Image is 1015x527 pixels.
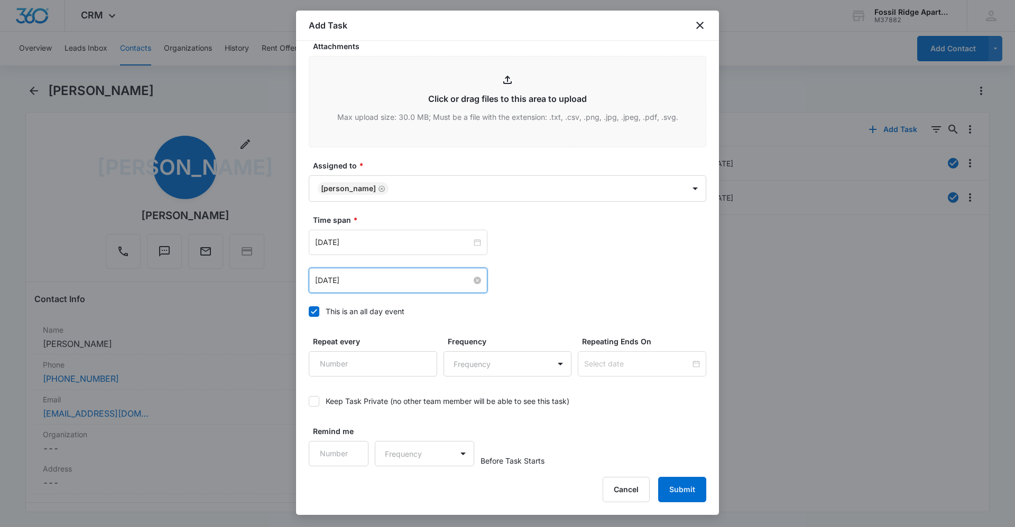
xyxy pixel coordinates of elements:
[313,160,710,171] label: Assigned to
[309,441,368,466] input: Number
[603,477,650,502] button: Cancel
[694,19,706,32] button: close
[309,351,437,377] input: Number
[582,336,710,347] label: Repeating Ends On
[309,19,347,32] h1: Add Task
[313,336,441,347] label: Repeat every
[326,396,569,407] div: Keep Task Private (no other team member will be able to see this task)
[326,306,404,317] div: This is an all day event
[321,185,376,192] div: [PERSON_NAME]
[315,275,472,286] input: Sep 10, 2025
[584,358,690,370] input: Select date
[315,237,472,248] input: Sep 10, 2025
[481,455,545,466] span: Before Task Starts
[658,477,706,502] button: Submit
[313,426,373,437] label: Remind me
[474,277,481,284] span: close-circle
[376,185,385,192] div: Remove Colton Loe
[313,41,710,52] label: Attachments
[313,214,710,225] label: Time span
[448,336,576,347] label: Frequency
